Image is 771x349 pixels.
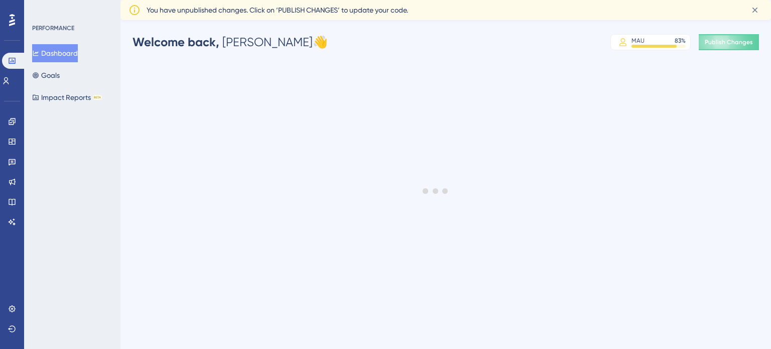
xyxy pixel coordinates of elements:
[93,95,102,100] div: BETA
[32,88,102,106] button: Impact ReportsBETA
[32,44,78,62] button: Dashboard
[675,37,686,45] div: 83 %
[133,34,328,50] div: [PERSON_NAME] 👋
[133,35,219,49] span: Welcome back,
[705,38,753,46] span: Publish Changes
[32,66,60,84] button: Goals
[32,24,74,32] div: PERFORMANCE
[631,37,645,45] div: MAU
[147,4,408,16] span: You have unpublished changes. Click on ‘PUBLISH CHANGES’ to update your code.
[699,34,759,50] button: Publish Changes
